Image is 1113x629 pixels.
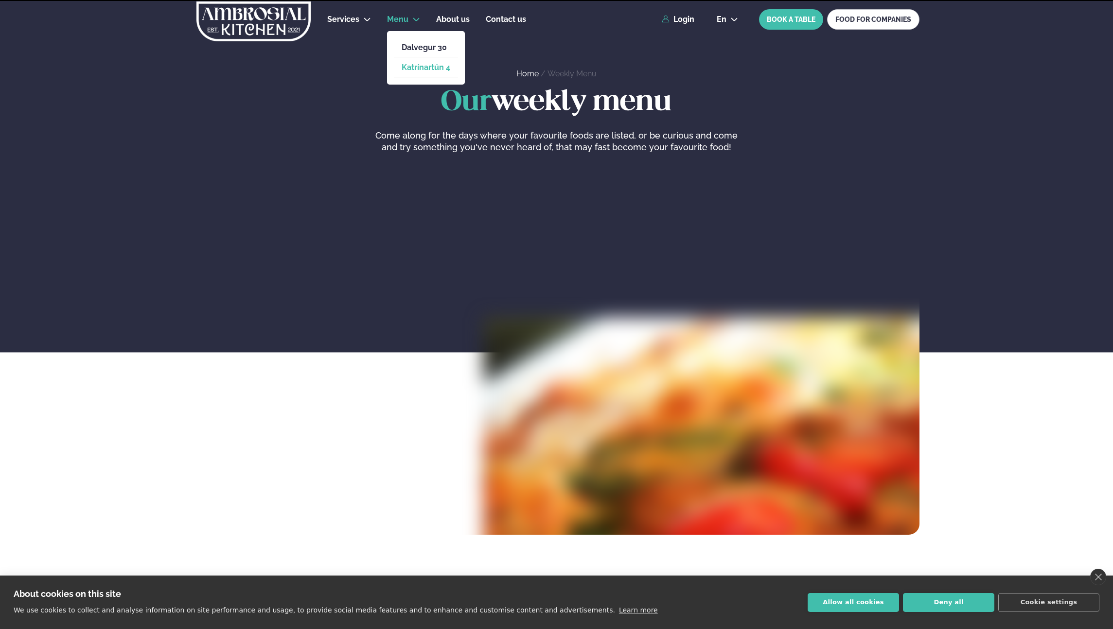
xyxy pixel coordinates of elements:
[402,64,450,71] a: Katrínartún 4
[827,9,919,30] a: FOOD FOR COMPANIES
[194,87,919,118] h1: weekly menu
[387,15,408,24] span: Menu
[548,69,597,78] a: Weekly Menu
[407,574,706,605] h2: Weekly menu
[387,14,408,25] a: Menu
[759,9,823,30] button: BOOK A TABLE
[327,14,359,25] a: Services
[709,16,746,23] button: en
[402,44,450,52] a: Dalvegur 30
[441,89,492,116] span: Our
[516,69,539,78] a: Home
[717,16,726,23] span: en
[436,15,470,24] span: About us
[436,14,470,25] a: About us
[619,606,658,614] a: Learn more
[662,15,694,24] a: Login
[486,15,526,24] span: Contact us
[808,593,899,612] button: Allow all cookies
[1090,569,1106,585] a: close
[903,593,994,612] button: Deny all
[14,589,121,599] strong: About cookies on this site
[372,130,740,153] p: Come along for the days where your favourite foods are listed, or be curious and come and try som...
[998,593,1099,612] button: Cookie settings
[14,606,615,614] p: We use cookies to collect and analyse information on site performance and usage, to provide socia...
[486,14,526,25] a: Contact us
[195,1,312,41] img: logo
[541,69,548,78] span: /
[327,15,359,24] span: Services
